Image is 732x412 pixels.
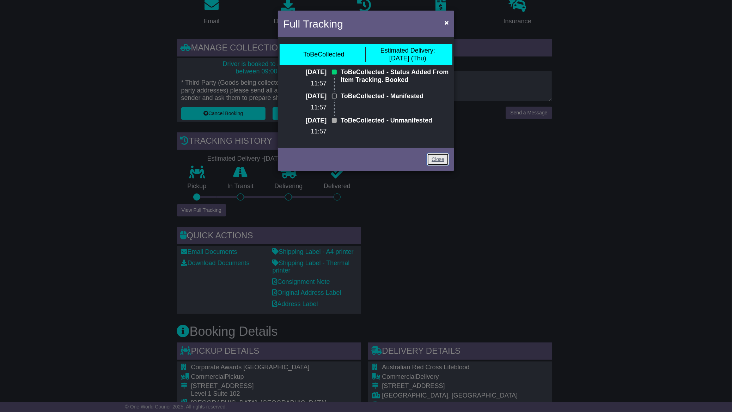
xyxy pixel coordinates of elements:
p: ToBeCollected - Manifested [341,92,449,100]
h4: Full Tracking [283,16,343,32]
div: [DATE] (Thu) [380,47,435,62]
p: [DATE] [283,92,327,100]
p: [DATE] [283,68,327,76]
p: 11:57 [283,104,327,112]
p: [DATE] [283,117,327,125]
span: Estimated Delivery: [380,47,435,54]
span: × [445,18,449,26]
a: Close [427,153,449,166]
p: ToBeCollected - Unmanifested [341,117,449,125]
p: 11:57 [283,80,327,88]
div: ToBeCollected [303,51,344,59]
p: ToBeCollected - Status Added From Item Tracking. Booked [341,68,449,84]
p: 11:57 [283,128,327,136]
button: Close [441,15,452,30]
